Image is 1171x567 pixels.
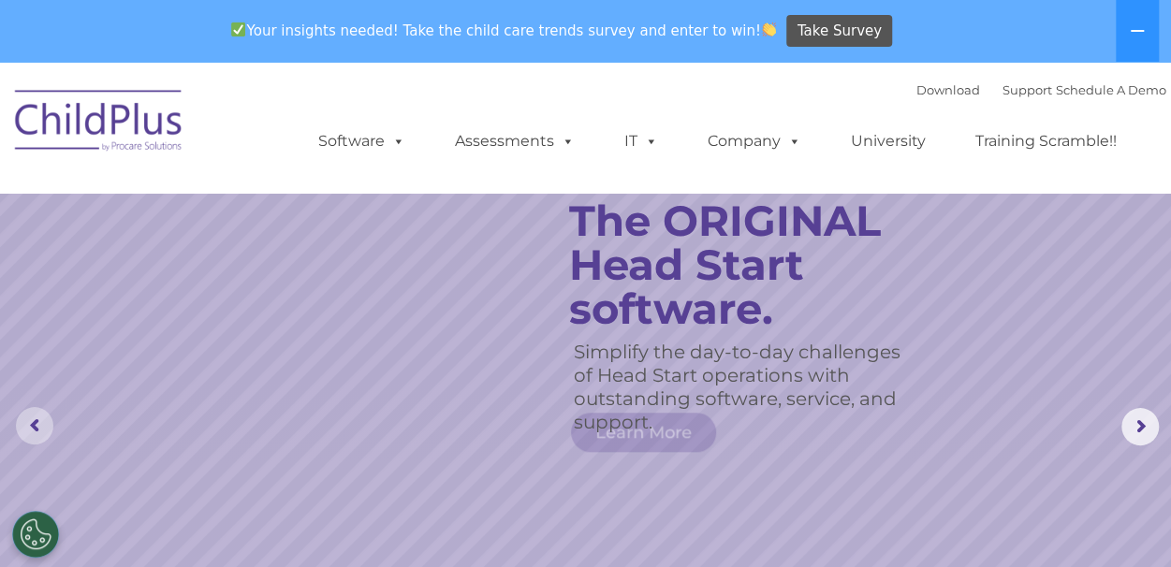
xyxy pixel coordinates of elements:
a: Schedule A Demo [1056,82,1166,97]
a: Learn More [571,413,716,452]
a: IT [606,123,677,160]
a: Assessments [436,123,593,160]
span: Your insights needed! Take the child care trends survey and enter to win! [224,12,784,49]
rs-layer: Simplify the day-to-day challenges of Head Start operations with outstanding software, service, a... [574,341,916,434]
span: Take Survey [798,15,882,48]
a: Download [916,82,980,97]
font: | [916,82,1166,97]
a: Take Survey [786,15,892,48]
img: ChildPlus by Procare Solutions [6,77,193,170]
button: Cookies Settings [12,511,59,558]
a: Software [300,123,424,160]
a: Company [689,123,820,160]
span: Phone number [260,200,340,214]
rs-layer: The ORIGINAL Head Start software. [569,198,934,330]
a: Support [1003,82,1052,97]
a: University [832,123,944,160]
a: Training Scramble!! [957,123,1135,160]
span: Last name [260,124,317,138]
img: ✅ [231,22,245,36]
img: 👏 [762,22,776,36]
